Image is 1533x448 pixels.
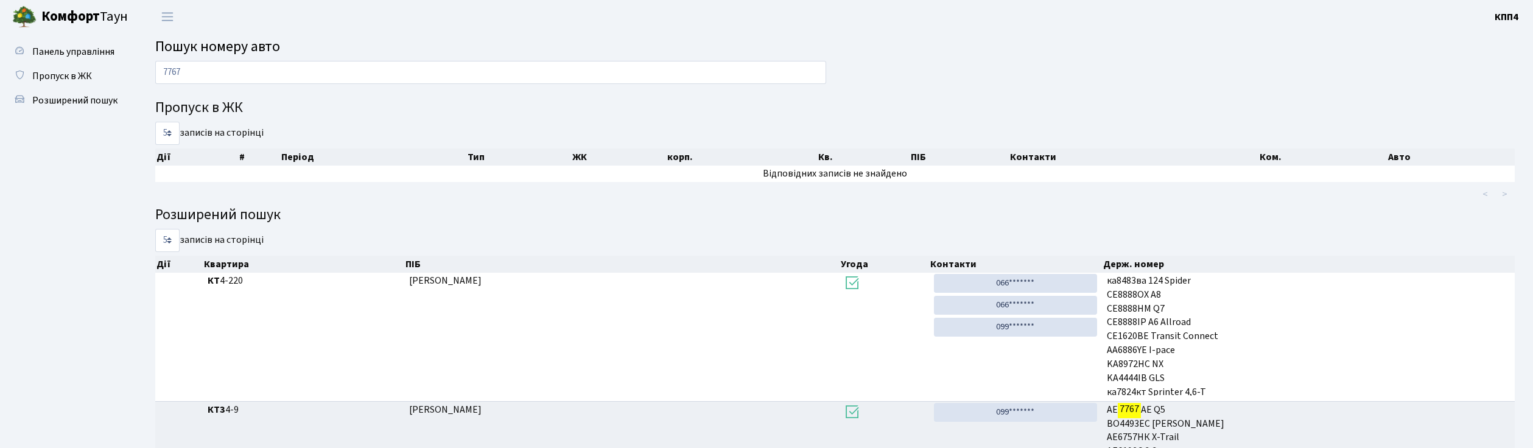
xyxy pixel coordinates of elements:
[910,149,1008,166] th: ПІБ
[208,403,399,417] span: 4-9
[155,122,180,145] select: записів на сторінці
[929,256,1102,273] th: Контакти
[155,256,203,273] th: Дії
[1495,10,1518,24] a: КПП4
[6,40,128,64] a: Панель управління
[840,256,929,273] th: Угода
[1009,149,1258,166] th: Контакти
[409,403,482,416] span: [PERSON_NAME]
[238,149,281,166] th: #
[12,5,37,29] img: logo.png
[152,7,183,27] button: Переключити навігацію
[155,61,826,84] input: Пошук
[32,69,92,83] span: Пропуск в ЖК
[1102,256,1515,273] th: Держ. номер
[32,45,114,58] span: Панель управління
[666,149,817,166] th: корп.
[571,149,666,166] th: ЖК
[409,274,482,287] span: [PERSON_NAME]
[817,149,910,166] th: Кв.
[155,229,264,252] label: записів на сторінці
[41,7,100,26] b: Комфорт
[32,94,118,107] span: Розширений пошук
[155,166,1515,182] td: Відповідних записів не знайдено
[208,274,220,287] b: КТ
[155,36,280,57] span: Пошук номеру авто
[280,149,466,166] th: Період
[1387,149,1515,166] th: Авто
[6,88,128,113] a: Розширений пошук
[155,99,1515,117] h4: Пропуск в ЖК
[1107,274,1510,396] span: ка8483ва 124 Spider СЕ8888ОХ A8 СЕ8888НМ Q7 СЕ8888ІР A6 Allroad СЕ1620ВЕ Transit Connect AA6886YE...
[155,206,1515,224] h4: Розширений пошук
[6,64,128,88] a: Пропуск в ЖК
[203,256,404,273] th: Квартира
[41,7,128,27] span: Таун
[1118,401,1141,418] mark: 7767
[466,149,571,166] th: Тип
[208,403,225,416] b: КТ3
[155,122,264,145] label: записів на сторінці
[1258,149,1387,166] th: Ком.
[404,256,840,273] th: ПІБ
[155,149,238,166] th: Дії
[155,229,180,252] select: записів на сторінці
[208,274,399,288] span: 4-220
